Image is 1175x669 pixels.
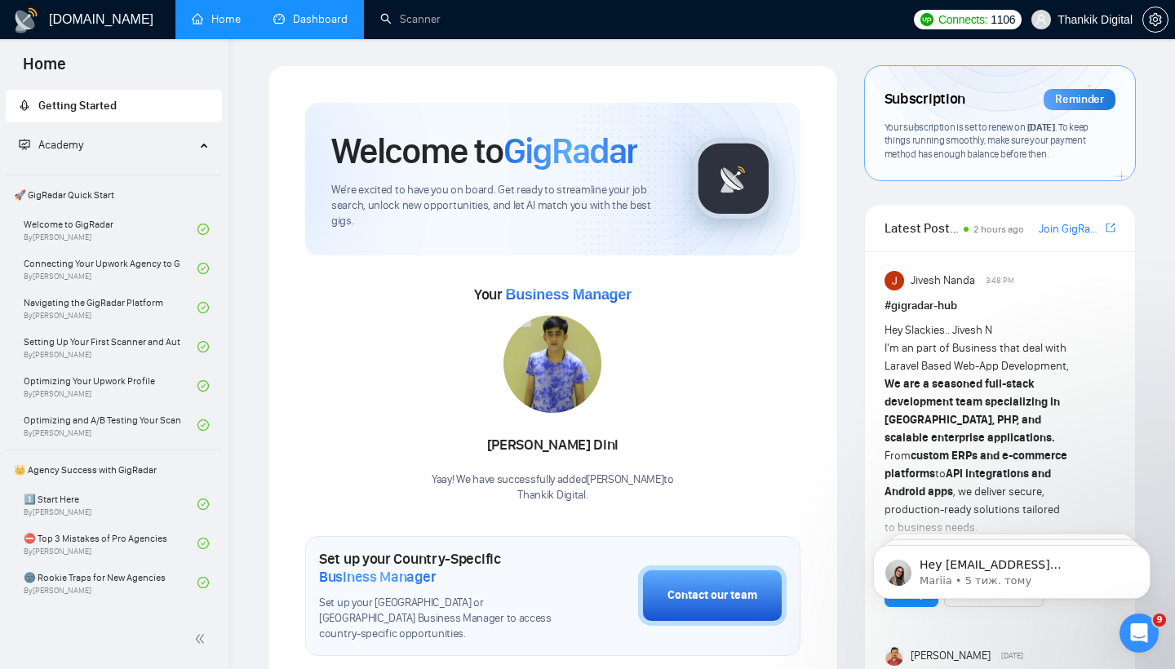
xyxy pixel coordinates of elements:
[24,565,197,600] a: 🌚 Rookie Traps for New AgenciesBy[PERSON_NAME]
[1120,614,1159,653] iframe: Intercom live chat
[885,271,904,290] img: Jivesh Nanda
[505,286,631,303] span: Business Manager
[911,647,991,665] span: [PERSON_NAME]
[7,179,220,211] span: 🚀 GigRadar Quick Start
[197,341,209,352] span: check-circle
[1142,13,1168,26] a: setting
[24,211,197,247] a: Welcome to GigRadarBy[PERSON_NAME]
[849,511,1175,625] iframe: Intercom notifications повідомлення
[19,138,83,152] span: Academy
[319,596,556,642] span: Set up your [GEOGRAPHIC_DATA] or [GEOGRAPHIC_DATA] Business Manager to access country-specific op...
[885,449,1067,481] strong: custom ERPs and e-commerce platforms
[197,419,209,431] span: check-circle
[667,587,757,605] div: Contact our team
[194,631,211,647] span: double-left
[192,12,241,26] a: homeHome
[1106,220,1115,236] a: export
[920,13,933,26] img: upwork-logo.png
[273,12,348,26] a: dashboardDashboard
[319,550,556,586] h1: Set up your Country-Specific
[13,7,39,33] img: logo
[1035,14,1047,25] span: user
[885,467,1051,498] strong: API integrations and Android apps
[331,129,637,173] h1: Welcome to
[973,224,1024,235] span: 2 hours ago
[885,297,1115,315] h1: # gigradar-hub
[24,407,197,443] a: Optimizing and A/B Testing Your Scanner for Better ResultsBy[PERSON_NAME]
[432,432,674,459] div: [PERSON_NAME] Dini
[432,472,674,503] div: Yaay! We have successfully added [PERSON_NAME] to
[1001,649,1023,663] span: [DATE]
[991,11,1015,29] span: 1106
[503,315,601,413] img: 1700136780251-IMG-20231106-WA0046.jpg
[1039,220,1102,238] a: Join GigRadar Slack Community
[24,368,197,404] a: Optimizing Your Upwork ProfileBy[PERSON_NAME]
[986,273,1014,288] span: 3:48 PM
[885,121,1089,160] span: Your subscription is set to renew on . To keep things running smoothly, make sure your payment me...
[71,63,282,78] p: Message from Mariia, sent 5 тиж. тому
[1044,89,1115,110] div: Reminder
[638,565,787,626] button: Contact our team
[197,302,209,313] span: check-circle
[885,218,959,238] span: Latest Posts from the GigRadar Community
[197,380,209,392] span: check-circle
[380,12,441,26] a: searchScanner
[7,454,220,486] span: 👑 Agency Success with GigRadar
[197,224,209,235] span: check-circle
[197,498,209,510] span: check-circle
[19,100,30,111] span: rocket
[24,486,197,522] a: 1️⃣ Start HereBy[PERSON_NAME]
[885,646,904,666] img: saif SEO
[1027,121,1055,133] span: [DATE]
[503,129,637,173] span: GigRadar
[1143,13,1168,26] span: setting
[319,568,436,586] span: Business Manager
[24,604,197,640] a: ☠️ Fatal Traps for Solo Freelancers
[331,183,667,229] span: We're excited to have you on board. Get ready to streamline your job search, unlock new opportuni...
[432,488,674,503] p: Thankik Digital .
[1153,614,1166,627] span: 9
[38,138,83,152] span: Academy
[71,47,282,271] span: Hey [EMAIL_ADDRESS][DOMAIN_NAME], Looks like your Upwork agency Thankik Digital ran out of connec...
[24,329,197,365] a: Setting Up Your First Scanner and Auto-BidderBy[PERSON_NAME]
[24,525,197,561] a: ⛔ Top 3 Mistakes of Pro AgenciesBy[PERSON_NAME]
[197,538,209,549] span: check-circle
[474,286,632,303] span: Your
[38,99,117,113] span: Getting Started
[693,138,774,219] img: gigradar-logo.png
[885,377,1060,445] strong: We are a seasoned full-stack development team specializing in [GEOGRAPHIC_DATA], PHP, and scalabl...
[911,272,975,290] span: Jivesh Nanda
[197,577,209,588] span: check-circle
[19,139,30,150] span: fund-projection-screen
[885,86,965,113] span: Subscription
[938,11,987,29] span: Connects:
[24,250,197,286] a: Connecting Your Upwork Agency to GigRadarBy[PERSON_NAME]
[24,290,197,326] a: Navigating the GigRadar PlatformBy[PERSON_NAME]
[197,263,209,274] span: check-circle
[6,90,222,122] li: Getting Started
[10,52,79,86] span: Home
[1142,7,1168,33] button: setting
[1106,221,1115,234] span: export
